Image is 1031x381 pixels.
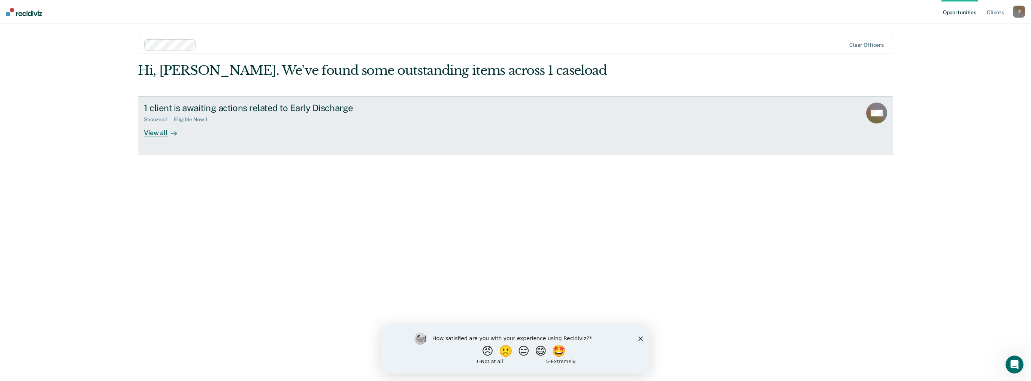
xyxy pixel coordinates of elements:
button: JT [1013,6,1025,18]
div: J T [1013,6,1025,18]
div: 1 client is awaiting actions related to Early Discharge [144,103,407,113]
div: View all [144,122,186,137]
img: Recidiviz [6,8,42,16]
iframe: Intercom live chat [1006,356,1024,374]
a: 1 client is awaiting actions related to Early DischargeSnoozed:1Eligible Now:1View all [138,96,893,155]
iframe: Survey by Kim from Recidiviz [381,325,650,374]
div: Hi, [PERSON_NAME]. We’ve found some outstanding items across 1 caseload [138,63,742,78]
div: Snoozed : 1 [144,116,174,123]
div: Clear officers [849,42,884,48]
div: Eligible Now : 1 [174,116,214,123]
